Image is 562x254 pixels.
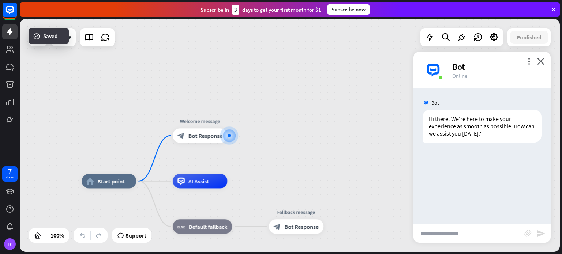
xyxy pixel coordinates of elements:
button: Open LiveChat chat widget [6,3,28,25]
span: Bot [431,99,439,106]
i: block_fallback [177,223,185,230]
a: 7 days [2,166,18,182]
button: Published [510,31,548,44]
span: Saved [43,32,57,40]
div: Bot [452,61,542,72]
i: more_vert [525,58,532,65]
span: Bot Response [285,223,319,230]
i: close [537,58,544,65]
div: Hi there! We're here to make your experience as smooth as possible. How can we assist you [DATE]? [423,110,542,143]
i: block_bot_response [177,132,185,139]
div: Online [452,72,542,79]
div: 100% [48,230,66,241]
span: AI Assist [188,177,209,185]
span: Start point [98,177,125,185]
span: Bot Response [188,132,223,139]
i: block_attachment [524,230,532,237]
i: success [33,33,40,40]
i: send [537,229,546,238]
div: Subscribe now [327,4,370,15]
i: home_2 [86,177,94,185]
span: Default fallback [189,223,228,230]
span: Support [125,230,146,241]
div: 3 [232,5,239,15]
div: Welcome message [167,117,233,125]
div: LC [4,238,16,250]
div: days [6,175,14,180]
i: block_bot_response [274,223,281,230]
div: Fallback message [263,208,329,216]
div: 7 [8,168,12,175]
div: Subscribe in days to get your first month for $1 [201,5,321,15]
